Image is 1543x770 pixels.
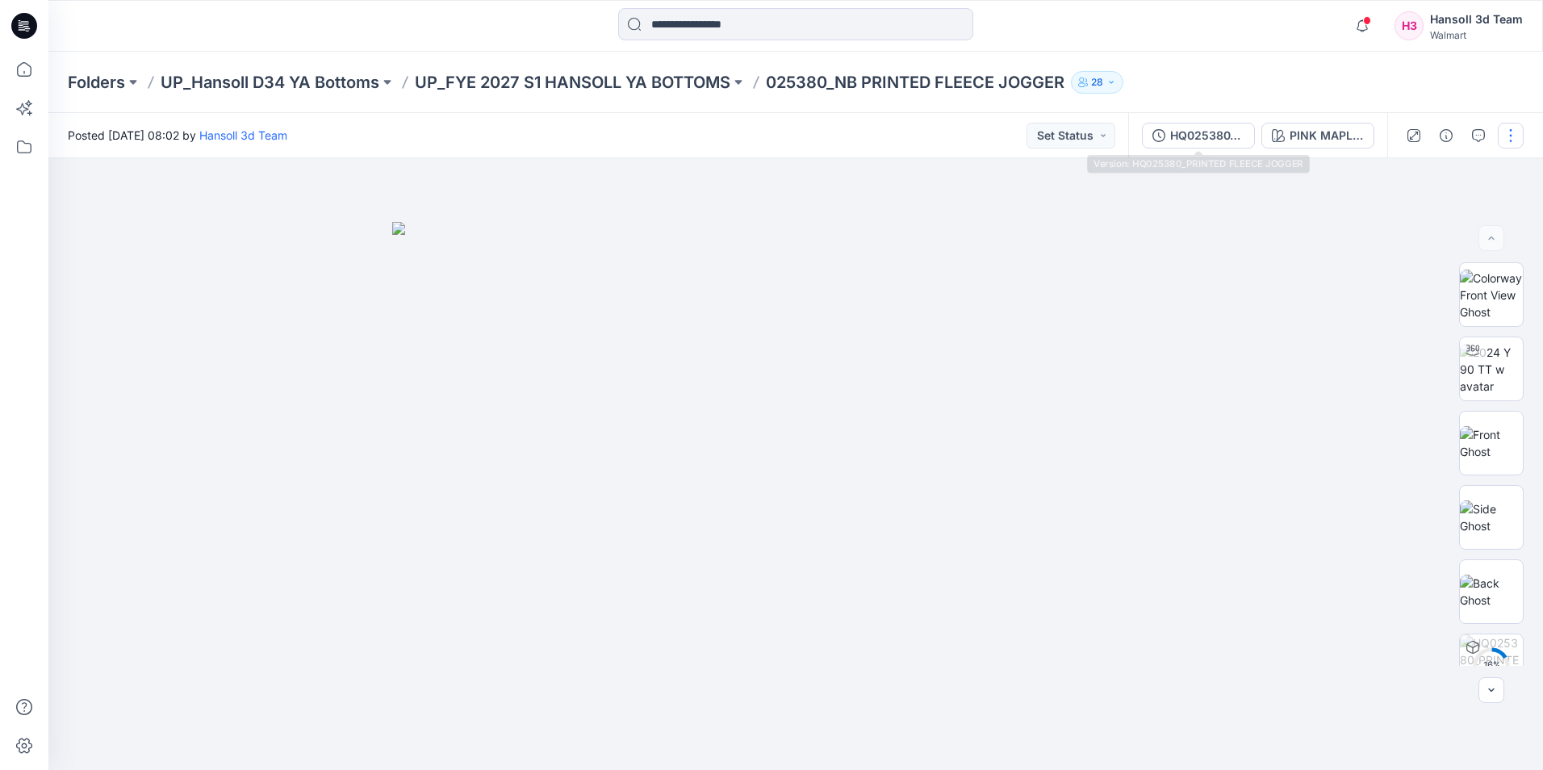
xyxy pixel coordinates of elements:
p: 025380_NB PRINTED FLEECE JOGGER [766,71,1064,94]
div: Walmart [1430,29,1523,41]
img: 2024 Y 90 TT w avatar [1460,344,1523,395]
img: eyJhbGciOiJIUzI1NiIsImtpZCI6IjAiLCJzbHQiOiJzZXMiLCJ0eXAiOiJKV1QifQ.eyJkYXRhIjp7InR5cGUiOiJzdG9yYW... [392,222,1199,770]
a: Hansoll 3d Team [199,128,287,142]
a: Folders [68,71,125,94]
span: Posted [DATE] 08:02 by [68,127,287,144]
a: UP_Hansoll D34 YA Bottoms [161,71,379,94]
div: HQ025380_PRINTED FLEECE JOGGER [1170,127,1244,144]
div: 16 % [1472,659,1511,672]
a: UP_FYE 2027 S1 HANSOLL YA BOTTOMS [415,71,730,94]
div: H3 [1395,11,1424,40]
img: Back Ghost [1460,575,1523,609]
button: PINK MAPLE FOREST [1261,123,1374,149]
img: Front Ghost [1460,426,1523,460]
button: HQ025380_PRINTED FLEECE JOGGER [1142,123,1255,149]
div: PINK MAPLE FOREST [1290,127,1364,144]
div: Hansoll 3d Team [1430,10,1523,29]
img: Colorway Front View Ghost [1460,270,1523,320]
p: 28 [1091,73,1103,91]
button: 28 [1071,71,1123,94]
img: HQ025380_PRINTED FLEECE JOGGER PINK MAPLE FOREST [1460,634,1523,697]
button: Details [1433,123,1459,149]
img: Side Ghost [1460,500,1523,534]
